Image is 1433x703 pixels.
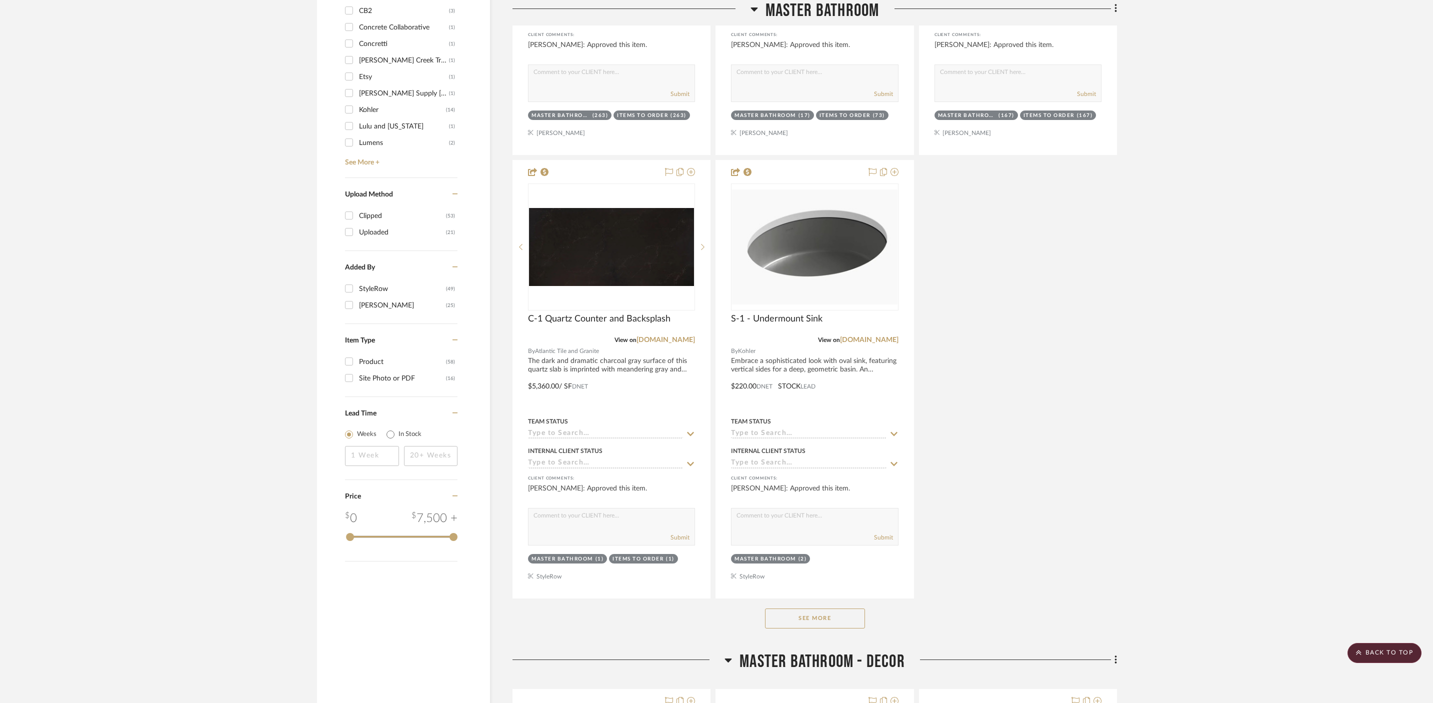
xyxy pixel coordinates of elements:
div: Team Status [731,417,771,426]
div: Lulu and [US_STATE] [359,118,449,134]
div: [PERSON_NAME]: Approved this item. [528,483,695,503]
div: (1) [449,85,455,101]
span: By [528,346,535,356]
span: Item Type [345,337,375,344]
div: Etsy [359,69,449,85]
div: (1) [449,118,455,134]
input: 1 Week [345,446,399,466]
div: (1) [595,555,604,563]
div: (16) [446,370,455,386]
div: (167) [1077,112,1093,119]
a: See More + [342,151,457,167]
div: 0 [345,509,357,527]
div: (1) [449,36,455,52]
div: (21) [446,224,455,240]
span: View on [614,337,636,343]
span: S-1 - Undermount Sink [731,313,822,324]
div: [PERSON_NAME] Supply [PERSON_NAME] [359,85,449,101]
div: Items to order [612,555,663,563]
div: Product [359,354,446,370]
div: Master Bathroom [734,112,796,119]
input: Type to Search… [731,459,886,468]
button: Submit [670,89,689,98]
div: (2) [798,555,807,563]
div: [PERSON_NAME]: Approved this item. [934,40,1101,60]
div: (25) [446,297,455,313]
span: Price [345,493,361,500]
input: 20+ Weeks [404,446,458,466]
div: (53) [446,208,455,224]
label: In Stock [398,429,421,439]
div: Master Bathroom [531,112,590,119]
div: (263) [670,112,686,119]
div: Internal Client Status [731,446,805,455]
div: (1) [449,52,455,68]
span: Kohler [738,346,755,356]
span: Atlantic Tile and Granite [535,346,599,356]
div: StyleRow [359,281,446,297]
button: Submit [874,533,893,542]
div: (2) [449,135,455,151]
div: (263) [592,112,608,119]
div: Team Status [528,417,568,426]
div: [PERSON_NAME] Creek Trading [359,52,449,68]
label: Weeks [357,429,376,439]
div: [PERSON_NAME]: Approved this item. [731,40,898,60]
div: Master Bathroom [734,555,796,563]
div: (167) [998,112,1014,119]
span: MASTER BATHROOM - DECOR [739,651,905,672]
div: Items to order [1023,112,1074,119]
span: Upload Method [345,191,393,198]
div: Concrete Collaborative [359,19,449,35]
div: Site Photo or PDF [359,370,446,386]
div: (3) [449,3,455,19]
div: Clipped [359,208,446,224]
a: [DOMAIN_NAME] [840,336,898,343]
div: (58) [446,354,455,370]
div: (1) [449,19,455,35]
div: Master Bathroom [938,112,996,119]
div: (1) [449,69,455,85]
button: Submit [1077,89,1096,98]
div: (49) [446,281,455,297]
div: [PERSON_NAME]: Approved this item. [528,40,695,60]
div: Kohler [359,102,446,118]
div: Items to order [819,112,870,119]
a: [DOMAIN_NAME] [636,336,695,343]
div: (17) [798,112,810,119]
div: Master Bathroom [531,555,593,563]
span: Added By [345,264,375,271]
span: View on [818,337,840,343]
span: C-1 Quartz Counter and Backsplash [528,313,670,324]
div: (1) [666,555,674,563]
input: Type to Search… [528,459,683,468]
div: [PERSON_NAME] [359,297,446,313]
input: Type to Search… [731,429,886,439]
img: S-1 - Undermount Sink [732,189,897,304]
button: Submit [670,533,689,542]
scroll-to-top-button: BACK TO TOP [1347,643,1421,663]
div: (73) [873,112,885,119]
span: By [731,346,738,356]
div: [PERSON_NAME]: Approved this item. [731,483,898,503]
div: 7,500 + [411,509,457,527]
img: C-1 Quartz Counter and Backsplash [529,208,694,286]
div: Lumens [359,135,449,151]
button: Submit [874,89,893,98]
div: Internal Client Status [528,446,602,455]
span: Lead Time [345,410,376,417]
div: Uploaded [359,224,446,240]
button: See More [765,608,865,628]
input: Type to Search… [528,429,683,439]
div: CB2 [359,3,449,19]
div: Items to order [617,112,668,119]
div: (14) [446,102,455,118]
div: Concretti [359,36,449,52]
